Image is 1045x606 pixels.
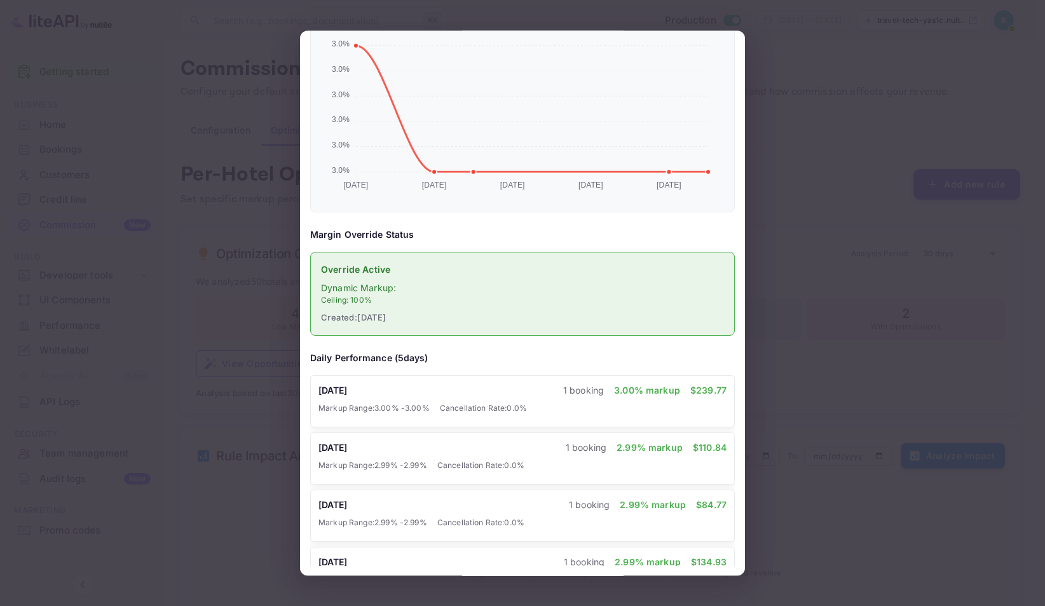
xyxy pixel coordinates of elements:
p: $ 134.93 [691,555,727,568]
span: Created: [DATE] [321,312,724,326]
p: 3.00 % markup [614,383,680,397]
tspan: [DATE] [422,181,447,190]
tspan: 3.0% [332,141,350,150]
h6: Margin Override Status [310,228,735,242]
tspan: 3.0% [332,40,350,49]
p: $ 84.77 [696,498,727,511]
span: Cancellation Rate: 0.0 % [437,460,524,471]
p: 2.99 % markup [615,555,681,568]
span: Markup Range: 2.99 % - 2.99 % [318,460,427,471]
p: 1 booking [569,498,610,511]
h6: Daily Performance ( 5 days) [310,351,735,365]
p: $ 239.77 [690,383,727,397]
p: 2.99 % markup [617,441,683,454]
span: Cancellation Rate: 0.0 % [440,403,527,414]
tspan: [DATE] [578,181,603,190]
tspan: 3.0% [332,90,350,99]
h6: [DATE] [318,383,348,397]
tspan: [DATE] [500,181,525,190]
h6: [DATE] [318,498,348,512]
tspan: 3.0% [332,116,350,125]
tspan: 3.0% [332,166,350,175]
p: 1 booking [566,441,606,454]
p: 2.99 % markup [620,498,686,511]
span: Markup Range: 3.00 % - 3.00 % [318,403,430,414]
h6: [DATE] [318,555,348,569]
p: 1 booking [563,383,604,397]
span: Cancellation Rate: 0.0 % [437,517,524,528]
tspan: [DATE] [344,181,369,190]
tspan: 3.0% [332,65,350,74]
h6: [DATE] [318,441,348,455]
p: Dynamic Markup: [321,282,724,295]
span: Markup Range: 2.99 % - 2.99 % [318,517,427,528]
p: $ 110.84 [693,441,727,454]
p: 1 booking [564,555,604,568]
p: Ceiling: 100% [321,295,724,306]
p: Override Active [321,263,724,277]
tspan: [DATE] [657,181,681,190]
